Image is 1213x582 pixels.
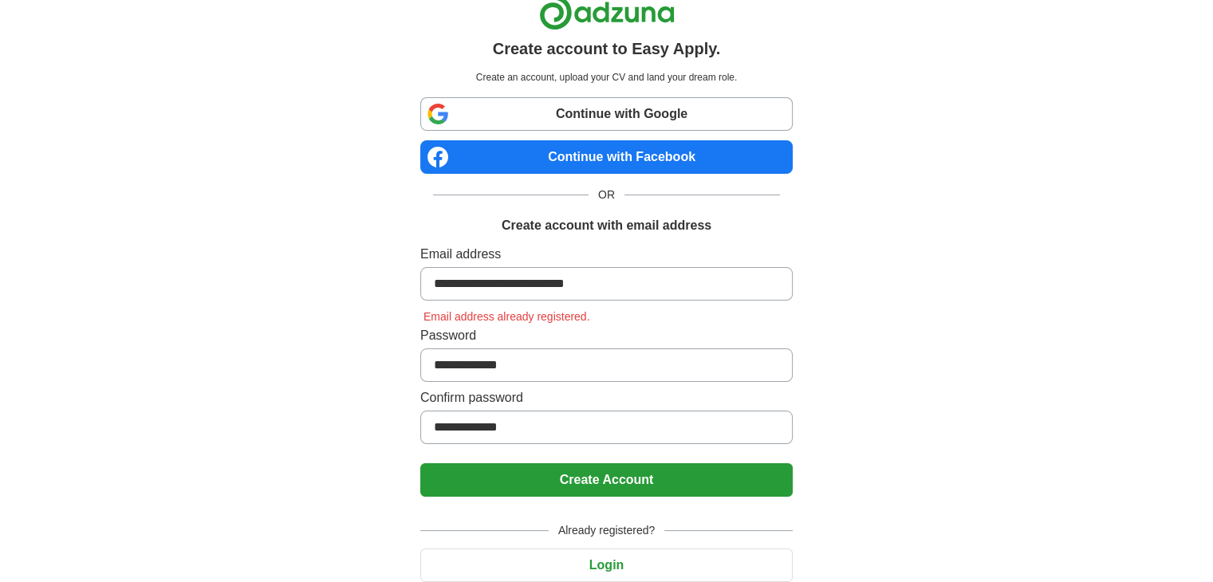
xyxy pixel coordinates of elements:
label: Password [420,326,793,345]
label: Confirm password [420,388,793,407]
button: Create Account [420,463,793,497]
span: Email address already registered. [420,310,593,323]
a: Login [420,558,793,572]
a: Continue with Facebook [420,140,793,174]
p: Create an account, upload your CV and land your dream role. [423,70,790,85]
button: Login [420,549,793,582]
span: Already registered? [549,522,664,539]
label: Email address [420,245,793,264]
h1: Create account to Easy Apply. [493,37,721,61]
h1: Create account with email address [502,216,711,235]
span: OR [589,187,624,203]
a: Continue with Google [420,97,793,131]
